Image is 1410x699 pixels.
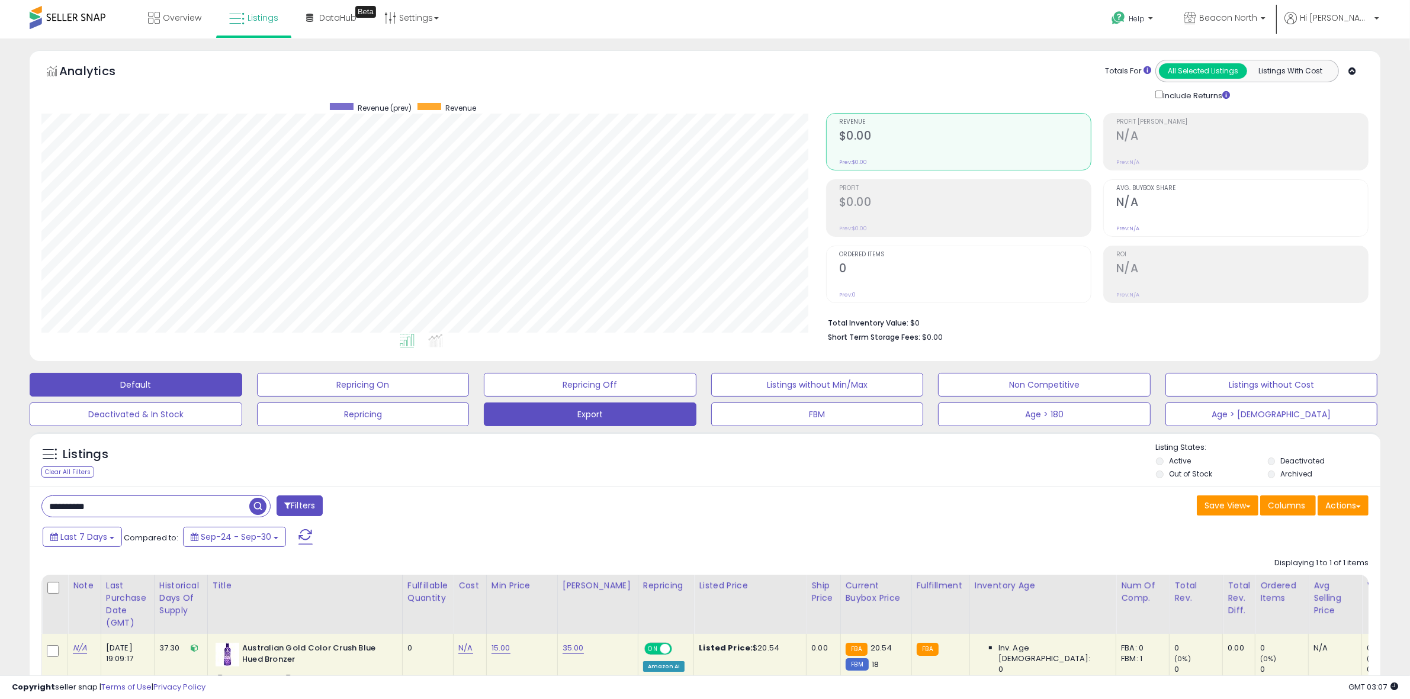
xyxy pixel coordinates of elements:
[106,579,149,629] div: Last Purchase Date (GMT)
[839,195,1091,211] h2: $0.00
[1260,579,1303,604] div: Ordered Items
[645,644,660,654] span: ON
[73,642,87,654] a: N/A
[1146,88,1244,101] div: Include Returns
[1367,654,1383,663] small: (0%)
[839,159,867,166] small: Prev: $0.00
[1129,14,1145,24] span: Help
[699,642,753,653] b: Listed Price:
[998,643,1107,664] span: Inv. Age [DEMOGRAPHIC_DATA]:
[1116,252,1368,258] span: ROI
[811,643,831,653] div: 0.00
[563,642,584,654] a: 35.00
[975,579,1111,592] div: Inventory Age
[277,495,323,516] button: Filters
[1174,579,1218,604] div: Total Rev.
[938,373,1151,397] button: Non Competitive
[670,644,689,654] span: OFF
[257,373,470,397] button: Repricing On
[839,291,856,298] small: Prev: 0
[41,466,94,478] div: Clear All Filters
[839,119,1091,125] span: Revenue
[1367,579,1410,592] div: Velocity
[998,664,1003,675] span: 0
[1228,579,1250,617] div: Total Rev. Diff.
[1260,654,1277,663] small: (0%)
[1105,66,1151,77] div: Totals For
[1121,643,1160,653] div: FBA: 0
[643,661,685,672] div: Amazon AI
[248,12,278,24] span: Listings
[1268,500,1305,511] span: Columns
[1102,2,1165,38] a: Help
[1116,119,1368,125] span: Profit [PERSON_NAME]
[484,402,696,426] button: Export
[1116,225,1139,232] small: Prev: N/A
[1174,664,1222,675] div: 0
[124,532,178,543] span: Compared to:
[1300,12,1371,24] span: Hi [PERSON_NAME]
[445,103,476,113] span: Revenue
[12,681,55,692] strong: Copyright
[159,643,198,653] div: 37.30
[699,643,797,653] div: $20.54
[1116,291,1139,298] small: Prev: N/A
[1174,654,1191,663] small: (0%)
[1281,469,1313,479] label: Archived
[846,643,868,656] small: FBA
[1199,12,1257,24] span: Beacon North
[1260,495,1316,516] button: Columns
[846,658,869,671] small: FBM
[1281,456,1325,466] label: Deactivated
[828,315,1360,329] li: $0
[1165,402,1378,426] button: Age > [DEMOGRAPHIC_DATA]
[1197,495,1258,516] button: Save View
[163,12,201,24] span: Overview
[1111,11,1126,25] i: Get Help
[101,681,152,692] a: Terms of Use
[1318,495,1369,516] button: Actions
[73,579,96,592] div: Note
[492,579,553,592] div: Min Price
[1116,195,1368,211] h2: N/A
[282,674,389,684] span: | SKU: PI_2507_13_B08L45SKQL
[1116,185,1368,192] span: Avg. Buybox Share
[839,185,1091,192] span: Profit
[1156,442,1380,453] p: Listing States:
[159,579,203,617] div: Historical Days Of Supply
[871,642,892,653] span: 20.54
[1174,643,1222,653] div: 0
[828,318,908,328] b: Total Inventory Value:
[872,659,879,670] span: 18
[839,129,1091,145] h2: $0.00
[922,331,943,343] span: $0.00
[828,332,920,342] b: Short Term Storage Fees:
[1260,664,1308,675] div: 0
[30,402,242,426] button: Deactivated & In Stock
[938,402,1151,426] button: Age > 180
[1159,63,1247,79] button: All Selected Listings
[846,579,907,604] div: Current Buybox Price
[699,579,801,592] div: Listed Price
[1116,262,1368,278] h2: N/A
[358,103,412,113] span: Revenue (prev)
[12,682,205,693] div: seller snap | |
[216,643,239,666] img: 41pH8ANEzsL._SL40_.jpg
[1169,469,1212,479] label: Out of Stock
[183,527,286,547] button: Sep-24 - Sep-30
[1116,129,1368,145] h2: N/A
[242,643,386,668] b: Australian Gold Color Crush Blue Hued Bronzer
[1121,579,1164,604] div: Num of Comp.
[106,643,145,664] div: [DATE] 19:09:17
[1313,643,1353,653] div: N/A
[811,579,835,604] div: Ship Price
[201,531,271,543] span: Sep-24 - Sep-30
[484,373,696,397] button: Repricing Off
[917,579,965,592] div: Fulfillment
[839,262,1091,278] h2: 0
[1274,558,1369,569] div: Displaying 1 to 1 of 1 items
[63,446,108,463] h5: Listings
[1247,63,1335,79] button: Listings With Cost
[643,579,689,592] div: Repricing
[240,674,280,684] a: B08L45SKQL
